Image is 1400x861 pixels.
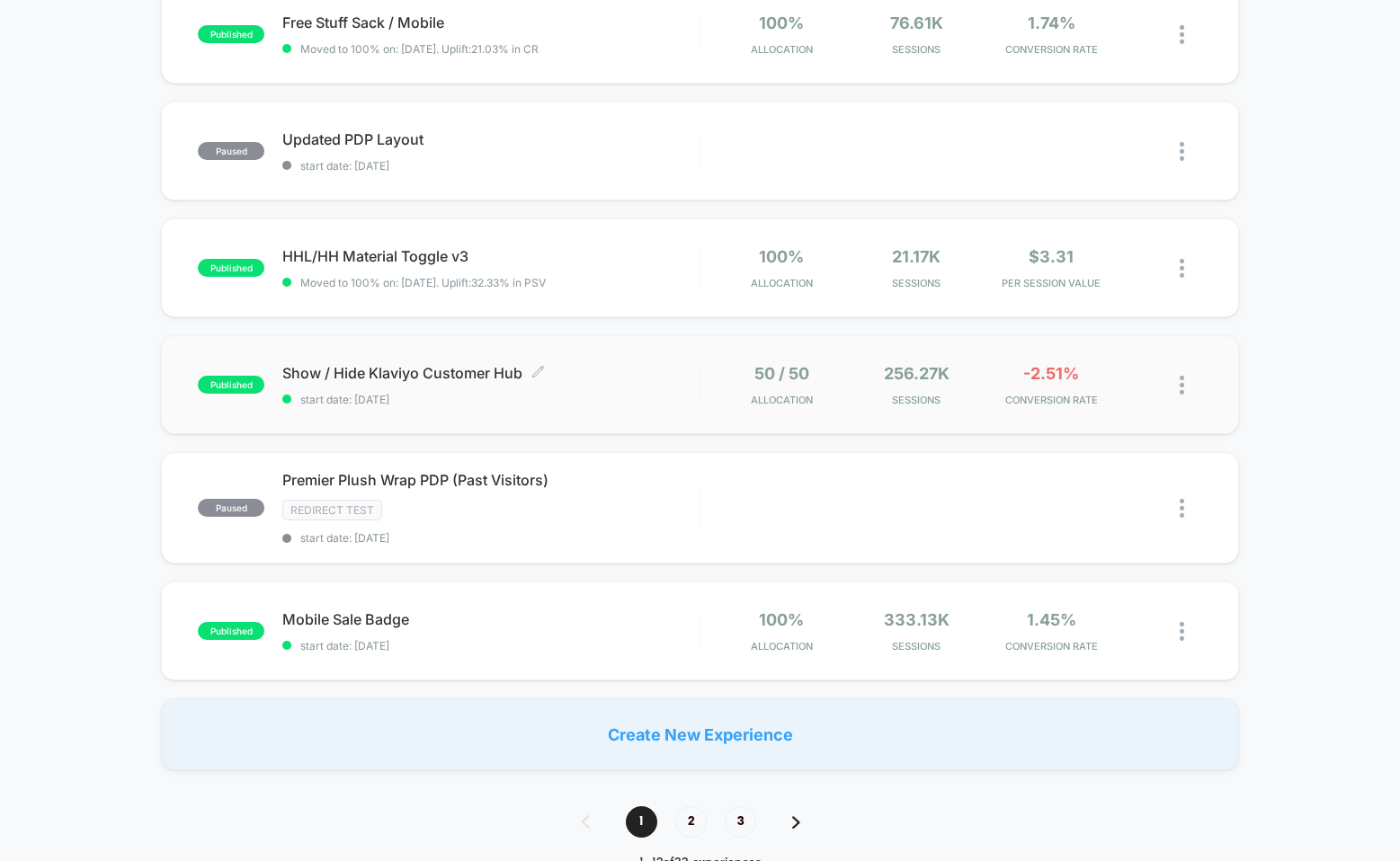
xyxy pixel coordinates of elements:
img: pagination forward [792,816,800,829]
span: start date: [DATE] [282,639,700,652]
span: 21.17k [892,247,941,266]
span: Mobile Sale Badge [282,610,700,628]
span: published [198,25,264,43]
span: published [198,622,264,640]
span: Sessions [853,43,979,56]
span: 1 [626,806,657,838]
span: 100% [759,610,804,629]
span: Sessions [853,277,979,289]
span: 76.61k [890,13,943,32]
span: Show / Hide Klaviyo Customer Hub [282,364,700,382]
span: Moved to 100% on: [DATE] . Uplift: 21.03% in CR [300,42,539,56]
span: 1.74% [1028,13,1075,32]
span: Free Stuff Sack / Mobile [282,13,700,31]
span: $3.31 [1029,247,1074,266]
span: Updated PDP Layout [282,130,700,148]
span: Sessions [853,394,979,406]
span: 1.45% [1027,610,1076,629]
span: published [198,259,264,277]
span: Sessions [853,640,979,652]
span: paused [198,499,264,517]
span: Allocation [751,43,813,56]
div: Create New Experience [161,698,1239,770]
span: 333.13k [884,610,950,629]
span: Premier Plush Wrap PDP (Past Visitors) [282,471,700,489]
span: 100% [759,13,804,32]
span: 256.27k [884,364,950,383]
span: HHL/HH Material Toggle v3 [282,247,700,265]
span: Redirect Test [282,500,382,520]
span: CONVERSION RATE [988,43,1114,56]
img: close [1180,142,1184,161]
img: close [1180,259,1184,278]
span: -2.51% [1023,364,1079,383]
span: CONVERSION RATE [988,394,1114,406]
img: close [1180,499,1184,518]
span: PER SESSION VALUE [988,277,1114,289]
span: Allocation [751,640,813,652]
span: 3 [725,806,756,838]
span: published [198,376,264,394]
span: paused [198,142,264,160]
span: 100% [759,247,804,266]
span: start date: [DATE] [282,393,700,406]
img: close [1180,622,1184,641]
span: Allocation [751,277,813,289]
img: close [1180,25,1184,44]
span: Moved to 100% on: [DATE] . Uplift: 32.33% in PSV [300,276,546,289]
span: start date: [DATE] [282,531,700,545]
span: Allocation [751,394,813,406]
span: CONVERSION RATE [988,640,1114,652]
img: close [1180,376,1184,395]
span: 2 [675,806,707,838]
span: 50 / 50 [754,364,809,383]
span: start date: [DATE] [282,159,700,173]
